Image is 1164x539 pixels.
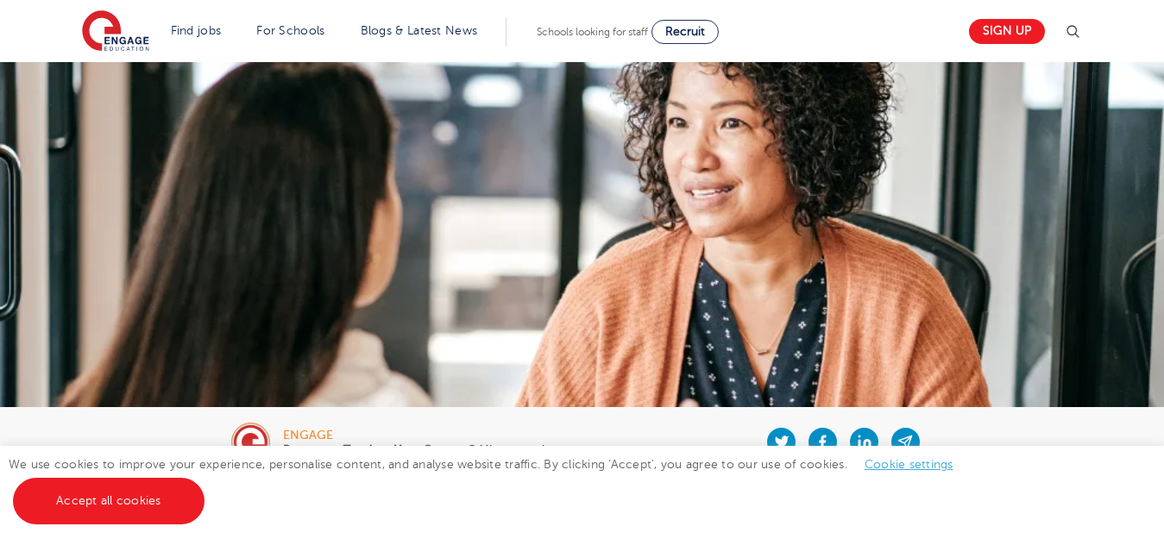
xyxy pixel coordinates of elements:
[283,429,544,442] div: engage
[283,443,460,456] b: Become a Teacher, Your Career
[171,24,222,37] a: Find jobs
[82,10,149,53] img: Engage Education
[969,19,1045,44] a: Sign up
[256,24,324,37] a: For Schools
[9,458,971,507] span: We use cookies to improve your experience, personalise content, and analyse website traffic. By c...
[865,458,953,471] a: Cookie settings
[665,25,705,38] span: Recruit
[13,478,204,524] a: Accept all cookies
[651,20,719,44] a: Recruit
[537,26,648,38] span: Schools looking for staff
[283,444,544,456] p: • 5 Minute read
[361,24,478,37] a: Blogs & Latest News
